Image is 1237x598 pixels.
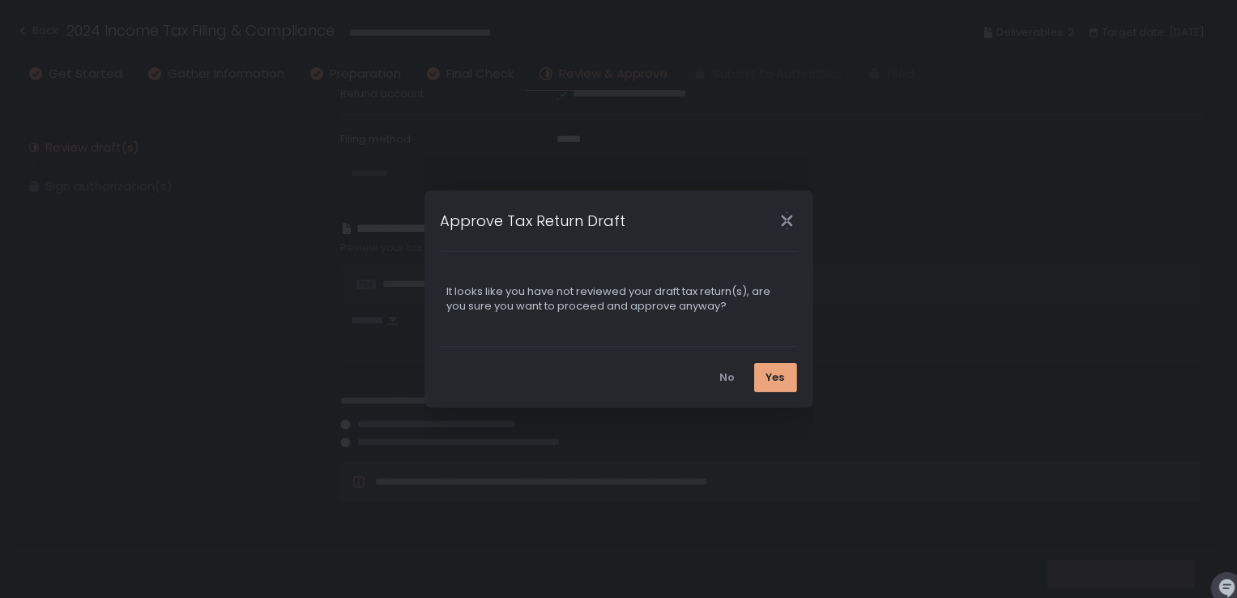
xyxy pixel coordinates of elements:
[447,284,791,314] div: It looks like you have not reviewed your draft tax return(s), are you sure you want to proceed an...
[754,363,797,392] button: Yes
[766,370,785,385] div: Yes
[708,363,748,392] button: No
[761,211,813,230] div: Close
[441,210,626,232] h1: Approve Tax Return Draft
[720,370,736,385] div: No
